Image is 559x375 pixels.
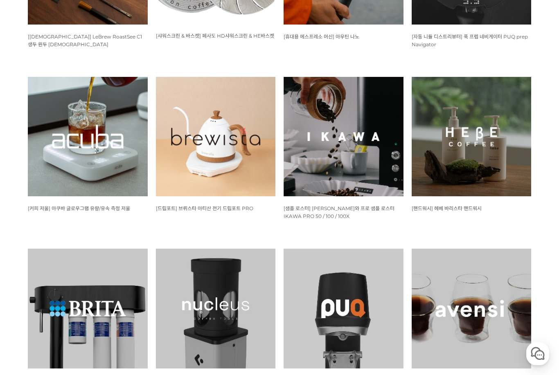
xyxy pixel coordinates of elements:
a: [샘플 로스터] [PERSON_NAME]와 프로 샘플 로스터 IKAWA PRO 50 / 100 / 100X [284,205,394,219]
img: 아벤시 잔 3종 세트 [412,249,532,368]
img: 푹 프레스 PUQ PRESS [284,249,403,368]
a: 설정 [106,259,157,280]
a: [휴대용 에스프레소 머신] 아우틴 나노 [284,33,359,40]
img: 브리타 BRITA 워터스테이션 &amp; 필터 모음 [28,249,148,368]
span: [핸드워시] 헤베 바리스타 핸드워시 [412,205,482,211]
span: 설정 [126,272,136,278]
span: [드립포트] 브뤼스타 아티산 전기 드립포트 PRO [156,205,253,211]
a: [자동 니들 디스트리뷰터] 푹 프렙 네비게이터 PUQ prep Navigator [412,33,528,47]
span: [휴대용 에스프레소 머신] 아우틴 나노 [284,34,359,40]
img: 헤베 바리스타 핸드워시 [412,77,532,197]
a: [샤워스크린 & 바스켓] 페사도 HD샤워스크린 & HE바스켓 [156,32,274,39]
span: 대화 [75,272,85,278]
img: IKAWA PRO 50, IKAWA PRO 100, IKAWA PRO 100X [284,77,403,197]
a: 대화 [54,259,106,280]
img: 뉴클리어스 링크 로스터기 &amp; 컴패스 적외선 온도계 [156,249,276,368]
img: 브뤼스타, brewista, 아티산, 전기 드립포트 [156,77,276,197]
a: 홈 [2,259,54,280]
span: [샘플 로스터] [PERSON_NAME]와 프로 샘플 로스터 IKAWA PRO 50 / 100 / 100X [284,205,394,219]
span: [자동 니들 디스트리뷰터] 푹 프렙 네비게이터 PUQ prep Navigator [412,34,528,47]
span: 홈 [26,272,31,278]
span: [[DEMOGRAPHIC_DATA]] LeBrew RoastSee C1 생두 원두 [DEMOGRAPHIC_DATA] [28,34,142,47]
img: 아쿠바 글로우그램 유량/유속 측정 저울 [28,77,148,197]
span: [커피 저울] 아쿠바 글로우그램 유량/유속 측정 저울 [28,205,130,211]
a: [드립포트] 브뤼스타 아티산 전기 드립포트 PRO [156,205,253,211]
a: [커피 저울] 아쿠바 글로우그램 유량/유속 측정 저울 [28,205,130,211]
a: [핸드워시] 헤베 바리스타 핸드워시 [412,205,482,211]
a: [[DEMOGRAPHIC_DATA]] LeBrew RoastSee C1 생두 원두 [DEMOGRAPHIC_DATA] [28,33,142,47]
span: [샤워스크린 & 바스켓] 페사도 HD샤워스크린 & HE바스켓 [156,33,274,39]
